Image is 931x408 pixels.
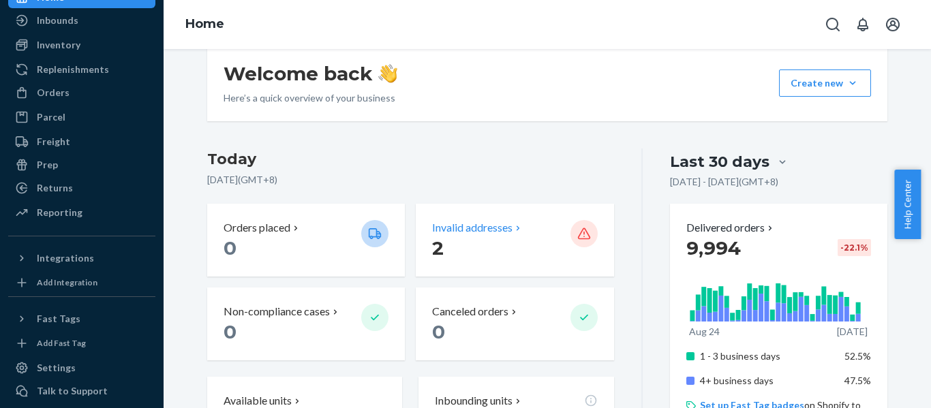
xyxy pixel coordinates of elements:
[670,175,778,189] p: [DATE] - [DATE] ( GMT+8 )
[37,312,80,326] div: Fast Tags
[837,325,868,339] p: [DATE]
[174,5,235,44] ol: breadcrumbs
[37,158,58,172] div: Prep
[8,34,155,56] a: Inventory
[670,151,769,172] div: Last 30 days
[8,357,155,379] a: Settings
[8,10,155,31] a: Inbounds
[207,148,614,170] h3: Today
[224,91,397,105] p: Here’s a quick overview of your business
[432,304,508,319] p: Canceled orders
[700,374,834,388] p: 4+ business days
[37,181,73,195] div: Returns
[224,304,330,319] p: Non-compliance cases
[37,206,82,219] div: Reporting
[849,11,876,38] button: Open notifications
[8,202,155,223] a: Reporting
[37,14,78,27] div: Inbounds
[37,63,109,76] div: Replenishments
[8,82,155,104] a: Orders
[844,375,871,386] span: 47.5%
[224,220,290,236] p: Orders placed
[37,337,86,349] div: Add Fast Tag
[37,384,108,398] div: Talk to Support
[838,239,871,256] div: -22.1 %
[416,204,613,277] button: Invalid addresses 2
[432,320,445,343] span: 0
[8,308,155,330] button: Fast Tags
[207,287,405,360] button: Non-compliance cases 0
[8,380,155,402] a: Talk to Support
[8,106,155,128] a: Parcel
[37,86,70,99] div: Orders
[8,131,155,153] a: Freight
[185,16,224,31] a: Home
[224,61,397,86] h1: Welcome back
[37,277,97,288] div: Add Integration
[686,220,776,236] button: Delivered orders
[37,135,70,148] div: Freight
[207,204,405,277] button: Orders placed 0
[8,335,155,351] a: Add Fast Tag
[844,350,871,362] span: 52.5%
[894,170,921,239] button: Help Center
[779,69,871,97] button: Create new
[689,325,720,339] p: Aug 24
[432,236,444,260] span: 2
[879,11,906,38] button: Open account menu
[432,220,513,236] p: Invalid addresses
[8,59,155,80] a: Replenishments
[819,11,846,38] button: Open Search Box
[37,361,76,375] div: Settings
[686,236,741,260] span: 9,994
[8,247,155,269] button: Integrations
[37,110,65,124] div: Parcel
[8,154,155,176] a: Prep
[37,38,80,52] div: Inventory
[224,236,236,260] span: 0
[37,251,94,265] div: Integrations
[378,64,397,83] img: hand-wave emoji
[8,274,155,291] a: Add Integration
[700,349,834,363] p: 1 - 3 business days
[224,320,236,343] span: 0
[207,173,614,187] p: [DATE] ( GMT+8 )
[8,177,155,199] a: Returns
[416,287,613,360] button: Canceled orders 0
